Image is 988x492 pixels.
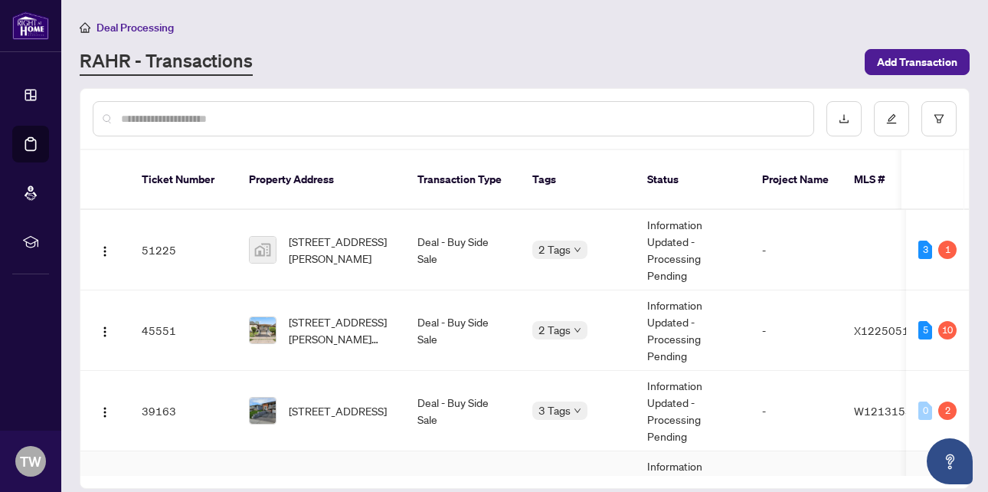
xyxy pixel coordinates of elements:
th: Status [635,150,750,210]
td: 51225 [129,210,237,290]
th: Property Address [237,150,405,210]
td: Deal - Buy Side Sale [405,290,520,371]
img: Logo [99,406,111,418]
span: home [80,22,90,33]
button: filter [921,101,957,136]
span: [STREET_ADDRESS] [289,402,387,419]
div: 2 [938,402,957,420]
th: Transaction Type [405,150,520,210]
td: Deal - Buy Side Sale [405,210,520,290]
span: edit [886,113,897,124]
td: - [750,210,842,290]
th: Project Name [750,150,842,210]
span: down [574,326,581,334]
button: Open asap [927,438,973,484]
a: RAHR - Transactions [80,48,253,76]
img: Logo [99,245,111,257]
img: thumbnail-img [250,398,276,424]
span: down [574,246,581,254]
img: thumbnail-img [250,317,276,343]
td: 39163 [129,371,237,451]
td: 45551 [129,290,237,371]
th: Ticket Number [129,150,237,210]
span: [STREET_ADDRESS][PERSON_NAME] [289,233,393,267]
img: logo [12,11,49,40]
div: 10 [938,321,957,339]
button: edit [874,101,909,136]
td: Information Updated - Processing Pending [635,371,750,451]
span: Deal Processing [97,21,174,34]
span: W12131554 [854,404,919,418]
img: Logo [99,326,111,338]
span: X12250511 [854,323,916,337]
button: Logo [93,399,117,423]
td: Information Updated - Processing Pending [635,210,750,290]
button: download [826,101,862,136]
span: 3 Tags [538,402,571,419]
span: Add Transaction [877,50,957,74]
td: Deal - Buy Side Sale [405,371,520,451]
td: Information Updated - Processing Pending [635,290,750,371]
span: 2 Tags [538,241,571,258]
span: download [839,113,849,124]
div: 3 [918,241,932,259]
button: Add Transaction [865,49,970,75]
img: thumbnail-img [250,237,276,263]
span: [STREET_ADDRESS][PERSON_NAME][PERSON_NAME] [289,313,393,347]
span: 2 Tags [538,321,571,339]
span: down [574,407,581,415]
span: TW [20,451,41,472]
span: filter [934,113,944,124]
div: 1 [938,241,957,259]
div: 0 [918,402,932,420]
div: 5 [918,321,932,339]
th: MLS # [842,150,934,210]
td: - [750,371,842,451]
button: Logo [93,318,117,343]
th: Tags [520,150,635,210]
td: - [750,290,842,371]
button: Logo [93,238,117,262]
